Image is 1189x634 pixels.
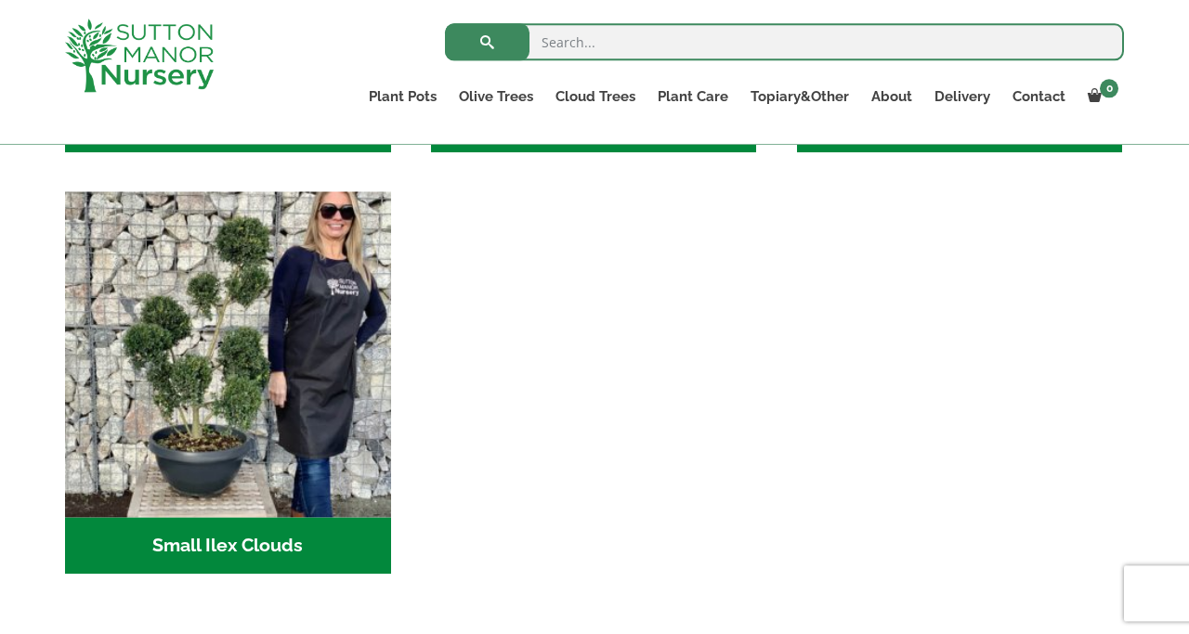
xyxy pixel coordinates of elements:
img: logo [65,19,214,92]
img: Small Ilex Clouds [65,191,391,517]
a: Topiary&Other [739,84,860,110]
a: Plant Pots [358,84,448,110]
input: Search... [445,23,1124,60]
a: Delivery [923,84,1001,110]
span: 0 [1100,79,1118,97]
a: Cloud Trees [544,84,647,110]
a: About [860,84,923,110]
a: Olive Trees [448,84,544,110]
h2: Small Ilex Clouds [65,517,391,575]
a: Visit product category Small Ilex Clouds [65,191,391,574]
a: Contact [1001,84,1077,110]
a: Plant Care [647,84,739,110]
a: 0 [1077,84,1124,110]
